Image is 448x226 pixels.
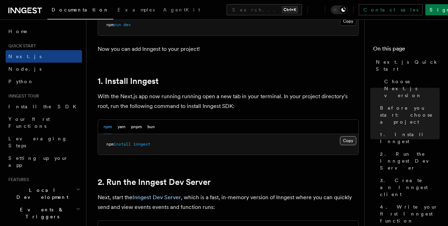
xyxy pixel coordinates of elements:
[113,2,159,19] a: Examples
[123,22,131,27] span: dev
[98,193,359,212] p: Next, start the , which is a fast, in-memory version of Inngest where you can quickly send and vi...
[147,120,155,134] button: bun
[8,28,28,35] span: Home
[8,79,34,84] span: Python
[377,148,440,174] a: 2. Run the Inngest Dev Server
[380,104,440,125] span: Before you start: choose a project
[159,2,204,19] a: AgentKit
[6,132,82,152] a: Leveraging Steps
[117,120,126,134] button: yarn
[6,184,82,203] button: Local Development
[340,17,356,26] button: Copy
[377,174,440,201] a: 3. Create an Inngest client
[8,155,68,168] span: Setting up your app
[359,4,423,15] a: Contact sales
[6,25,82,38] a: Home
[227,4,302,15] button: Search...Ctrl+K
[6,43,36,49] span: Quick start
[340,136,356,145] button: Copy
[117,7,155,13] span: Examples
[6,177,29,182] span: Features
[106,142,114,147] span: npm
[133,142,150,147] span: inngest
[98,76,159,86] a: 1. Install Inngest
[6,93,39,99] span: Inngest tour
[6,75,82,88] a: Python
[6,203,82,223] button: Events & Triggers
[52,7,109,13] span: Documentation
[8,116,50,129] span: Your first Functions
[8,104,81,109] span: Install the SDK
[114,142,131,147] span: install
[98,177,211,187] a: 2. Run the Inngest Dev Server
[114,22,121,27] span: run
[282,6,298,13] kbd: Ctrl+K
[98,44,359,54] p: Now you can add Inngest to your project!
[373,45,440,56] h4: On this page
[380,150,440,171] span: 2. Run the Inngest Dev Server
[8,136,67,148] span: Leveraging Steps
[384,78,440,99] span: Choose Next.js version
[6,152,82,171] a: Setting up your app
[377,102,440,128] a: Before you start: choose a project
[6,113,82,132] a: Your first Functions
[132,194,181,201] a: Inngest Dev Server
[104,120,112,134] button: npm
[6,187,76,201] span: Local Development
[377,128,440,148] a: 1. Install Inngest
[331,6,348,14] button: Toggle dark mode
[380,177,440,198] span: 3. Create an Inngest client
[6,100,82,113] a: Install the SDK
[131,120,142,134] button: pnpm
[380,203,440,224] span: 4. Write your first Inngest function
[6,206,76,220] span: Events & Triggers
[373,56,440,75] a: Next.js Quick Start
[47,2,113,20] a: Documentation
[381,75,440,102] a: Choose Next.js version
[376,59,440,72] span: Next.js Quick Start
[8,54,41,59] span: Next.js
[163,7,200,13] span: AgentKit
[8,66,41,72] span: Node.js
[106,22,114,27] span: npm
[98,92,359,111] p: With the Next.js app now running running open a new tab in your terminal. In your project directo...
[6,63,82,75] a: Node.js
[380,131,440,145] span: 1. Install Inngest
[6,50,82,63] a: Next.js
